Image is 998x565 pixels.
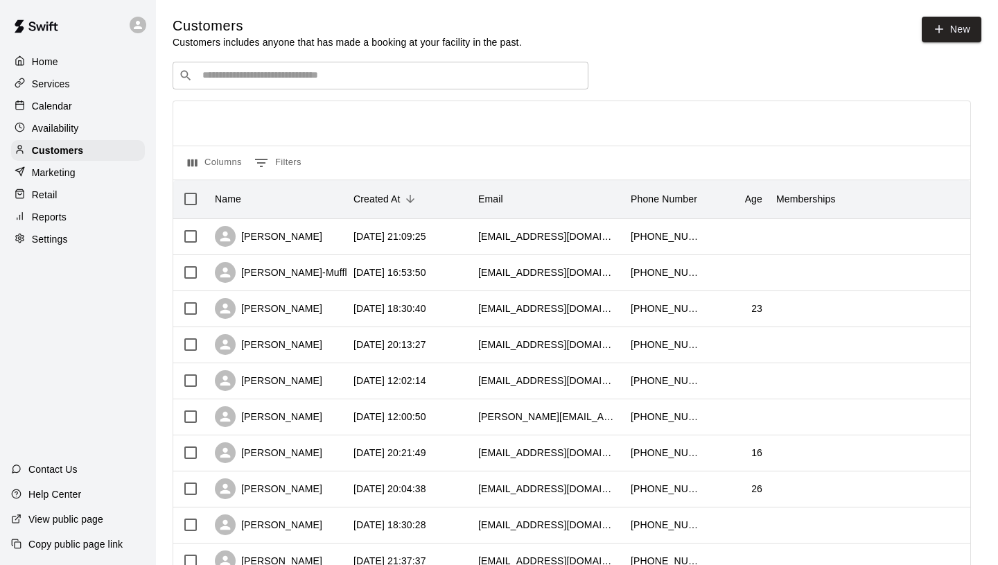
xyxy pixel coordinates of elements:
div: +17634528661 [631,302,700,315]
div: [PERSON_NAME]-Muffler [215,262,356,283]
div: 26 [751,482,762,496]
div: maggiemhildebrand@gmail.com [478,518,617,532]
div: [PERSON_NAME] [215,370,322,391]
div: Phone Number [624,180,707,218]
div: +19708465448 [631,518,700,532]
div: Search customers by name or email [173,62,588,89]
h5: Customers [173,17,522,35]
div: +16128106396 [631,446,700,460]
div: 2025-09-11 16:53:50 [353,266,426,279]
a: Availability [11,118,145,139]
div: [PERSON_NAME] [215,226,322,247]
p: Retail [32,188,58,202]
div: stevebrothers2207@gmail.com [478,446,617,460]
p: Services [32,77,70,91]
a: Services [11,73,145,94]
a: Customers [11,140,145,161]
button: Select columns [184,152,245,174]
div: cristianencaladaa@gmail.com [478,374,617,388]
p: Availability [32,121,79,135]
div: 2025-09-04 20:13:27 [353,338,426,351]
div: Name [208,180,347,218]
a: New [922,17,981,42]
div: +16123820066 [631,410,700,424]
div: [PERSON_NAME] [215,406,322,427]
div: 2025-09-03 12:00:50 [353,410,426,424]
div: +16519687077 [631,482,700,496]
a: Settings [11,229,145,250]
p: Settings [32,232,68,246]
div: 23 [751,302,762,315]
div: 16 [751,446,762,460]
div: [PERSON_NAME] [215,442,322,463]
div: Email [478,180,503,218]
div: 2025-09-06 18:30:40 [353,302,426,315]
div: [PERSON_NAME] [215,298,322,319]
div: Email [471,180,624,218]
div: hiblum32@gmail.com [478,302,617,315]
div: Name [215,180,241,218]
div: 2025-09-04 12:02:14 [353,374,426,388]
p: Calendar [32,99,72,113]
button: Sort [401,189,420,209]
div: bpaulson3417@gmail.com [478,482,617,496]
div: [PERSON_NAME] [215,334,322,355]
div: [PERSON_NAME] [215,514,322,535]
div: Phone Number [631,180,697,218]
p: Contact Us [28,462,78,476]
div: 2025-09-02 20:21:49 [353,446,426,460]
div: +16124752233 [631,374,700,388]
div: bbrit1030@gmail.com [478,266,617,279]
a: Reports [11,207,145,227]
div: herr0204@gmail.com [478,338,617,351]
a: Retail [11,184,145,205]
div: [PERSON_NAME] [215,478,322,499]
div: +19492016508 [631,266,700,279]
div: briadawnaustin@gmail.com [478,229,617,243]
div: Created At [347,180,471,218]
p: Customers [32,144,83,157]
p: Copy public page link [28,537,123,551]
p: Home [32,55,58,69]
div: Created At [353,180,401,218]
div: Age [745,180,762,218]
div: +16127515992 [631,229,700,243]
a: Calendar [11,96,145,116]
a: Marketing [11,162,145,183]
a: Home [11,51,145,72]
p: Help Center [28,487,81,501]
p: View public page [28,512,103,526]
div: +16125320250 [631,338,700,351]
div: 2025-09-11 21:09:25 [353,229,426,243]
p: Reports [32,210,67,224]
div: Memberships [776,180,836,218]
div: Memberships [769,180,977,218]
div: Age [707,180,769,218]
button: Show filters [251,152,305,174]
div: 2025-09-02 20:04:38 [353,482,426,496]
p: Customers includes anyone that has made a booking at your facility in the past. [173,35,522,49]
p: Marketing [32,166,76,180]
div: 2025-09-01 18:30:28 [353,518,426,532]
div: paul.m.abdo@gmail.com [478,410,617,424]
